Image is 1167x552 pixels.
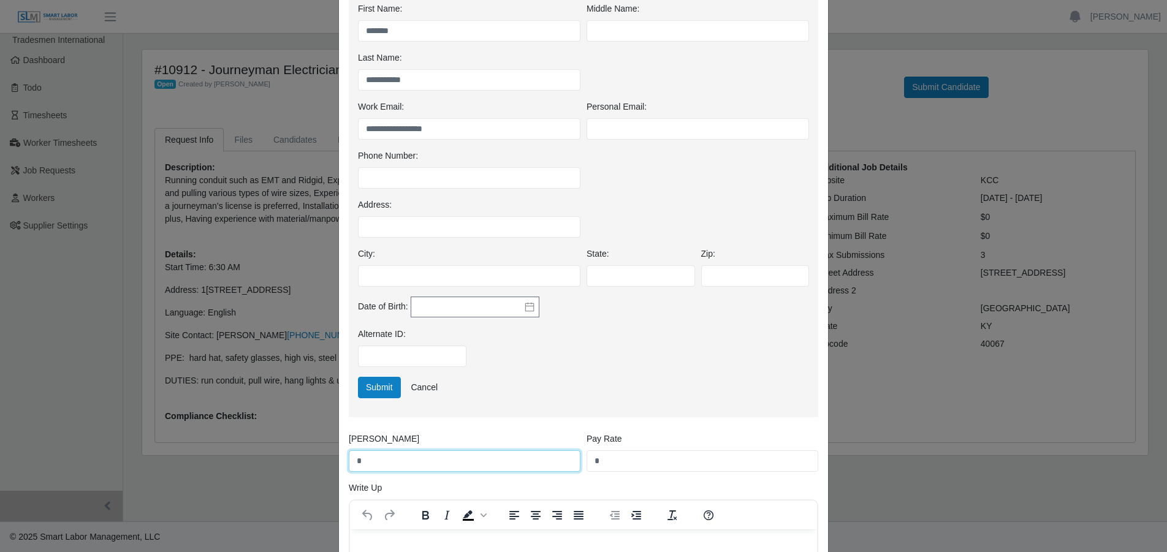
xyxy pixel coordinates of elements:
button: Redo [379,507,400,524]
label: Pay Rate [587,433,622,445]
button: Decrease indent [604,507,625,524]
button: Align left [504,507,525,524]
label: Alternate ID: [358,328,406,341]
button: Align center [525,507,546,524]
label: Phone Number: [358,149,418,162]
label: Last Name: [358,51,402,64]
label: Address: [358,198,392,211]
button: Undo [357,507,378,524]
label: Work Email: [358,100,404,113]
button: Clear formatting [662,507,683,524]
div: Background color Black [458,507,488,524]
button: Help [698,507,719,524]
button: Increase indent [626,507,647,524]
body: Rich Text Area. Press ALT-0 for help. [10,10,457,23]
button: Align right [547,507,568,524]
button: Italic [436,507,457,524]
label: State: [587,248,609,260]
label: Write Up [349,482,382,494]
button: Justify [568,507,589,524]
label: City: [358,248,375,260]
button: Submit [358,377,401,398]
label: [PERSON_NAME] [349,433,419,445]
label: Zip: [701,248,715,260]
label: Personal Email: [587,100,647,113]
label: Date of Birth: [358,300,408,313]
button: Bold [415,507,436,524]
a: Cancel [403,377,446,398]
